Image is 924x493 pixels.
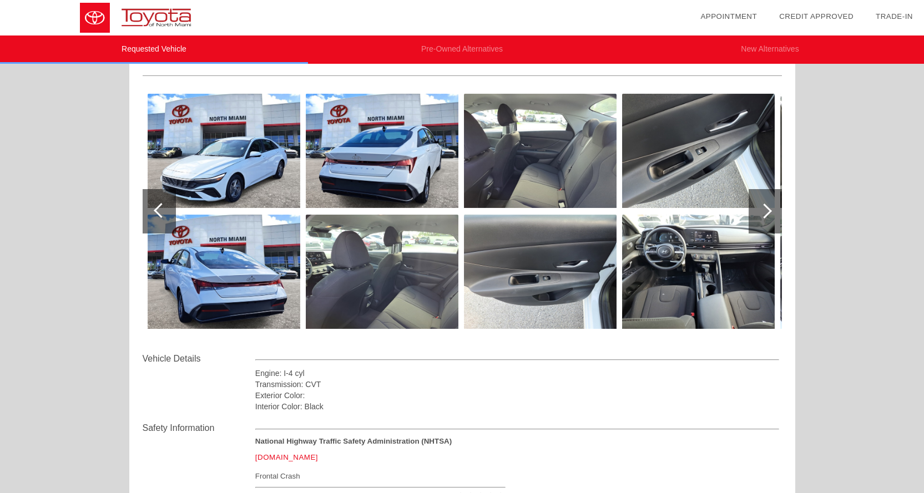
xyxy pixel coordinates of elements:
[700,12,757,21] a: Appointment
[779,12,854,21] a: Credit Approved
[143,421,255,435] div: Safety Information
[255,401,780,412] div: Interior Color: Black
[464,94,617,208] img: 7ac7485f07af42f6fd60699dbb0424e3x.jpg
[148,94,300,208] img: fd85b391798879bf1bda4c1aabfb29c4x.jpg
[622,94,775,208] img: 3424e4a36b155b4e380fece7540e3a62x.jpg
[255,390,780,401] div: Exterior Color:
[876,12,913,21] a: Trade-In
[143,352,255,365] div: Vehicle Details
[255,469,506,483] div: Frontal Crash
[464,215,617,329] img: 22a3a9e6a0f657651a326c07d27ed7aex.jpg
[306,215,458,329] img: 76467f19ffe22fb36a3fc42a1ecd03e4x.jpg
[622,215,775,329] img: 7144a8b878a7498c7b9fcf03d9f5a7e9x.jpg
[255,437,452,445] strong: National Highway Traffic Safety Administration (NHTSA)
[616,35,924,64] li: New Alternatives
[255,379,780,390] div: Transmission: CVT
[255,368,780,379] div: Engine: I-4 cyl
[148,215,300,329] img: 6c79ff4611cde8288f5528f326bd5655x.jpg
[255,453,318,461] a: [DOMAIN_NAME]
[308,35,616,64] li: Pre-Owned Alternatives
[306,94,458,208] img: c8278178fbd5488c2caaddf053ec1190x.jpg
